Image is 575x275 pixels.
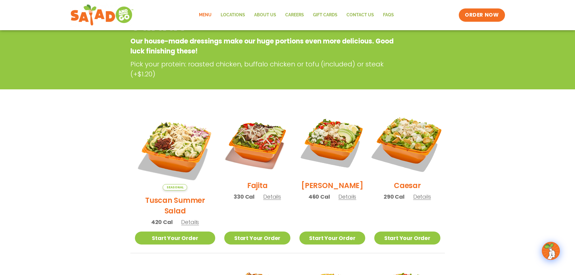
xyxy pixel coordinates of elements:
[374,232,440,245] a: Start Your Order
[542,242,559,259] img: wpChatIcon
[234,193,254,201] span: 330 Cal
[135,232,216,245] a: Start Your Order
[181,218,199,226] span: Details
[465,11,499,19] span: ORDER NOW
[194,8,398,22] nav: Menu
[281,8,308,22] a: Careers
[135,195,216,216] h2: Tuscan Summer Salad
[301,180,363,191] h2: [PERSON_NAME]
[130,59,399,79] p: Pick your protein: roasted chicken, buffalo chicken or tofu (included) or steak (+$1.20)
[130,36,396,56] p: Our house-made dressings make our huge portions even more delicious. Good luck finishing these!
[394,180,421,191] h2: Caesar
[135,110,216,190] img: Product photo for Tuscan Summer Salad
[224,110,290,176] img: Product photo for Fajita Salad
[247,180,268,191] h2: Fajita
[263,193,281,200] span: Details
[342,8,379,22] a: Contact Us
[299,232,365,245] a: Start Your Order
[308,8,342,22] a: GIFT CARDS
[151,218,173,226] span: 420 Cal
[384,193,404,201] span: 290 Cal
[459,8,505,22] a: ORDER NOW
[413,193,431,200] span: Details
[163,184,187,190] span: Seasonal
[224,232,290,245] a: Start Your Order
[308,193,330,201] span: 460 Cal
[250,8,281,22] a: About Us
[369,104,446,181] img: Product photo for Caesar Salad
[379,8,398,22] a: FAQs
[70,3,134,27] img: new-SAG-logo-768×292
[216,8,250,22] a: Locations
[299,110,365,176] img: Product photo for Cobb Salad
[194,8,216,22] a: Menu
[338,193,356,200] span: Details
